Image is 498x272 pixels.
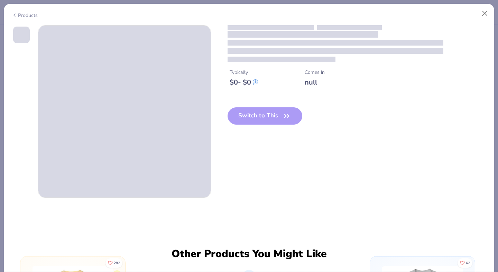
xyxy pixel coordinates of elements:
[466,261,470,265] span: 67
[230,69,258,76] div: Typically
[230,78,258,87] div: $ 0 - $ 0
[167,248,331,260] div: Other Products You Might Like
[114,261,120,265] span: 287
[305,78,325,87] div: null
[105,258,122,268] button: Like
[478,7,491,20] button: Close
[305,69,325,76] div: Comes In
[12,12,38,19] div: Products
[458,258,472,268] button: Like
